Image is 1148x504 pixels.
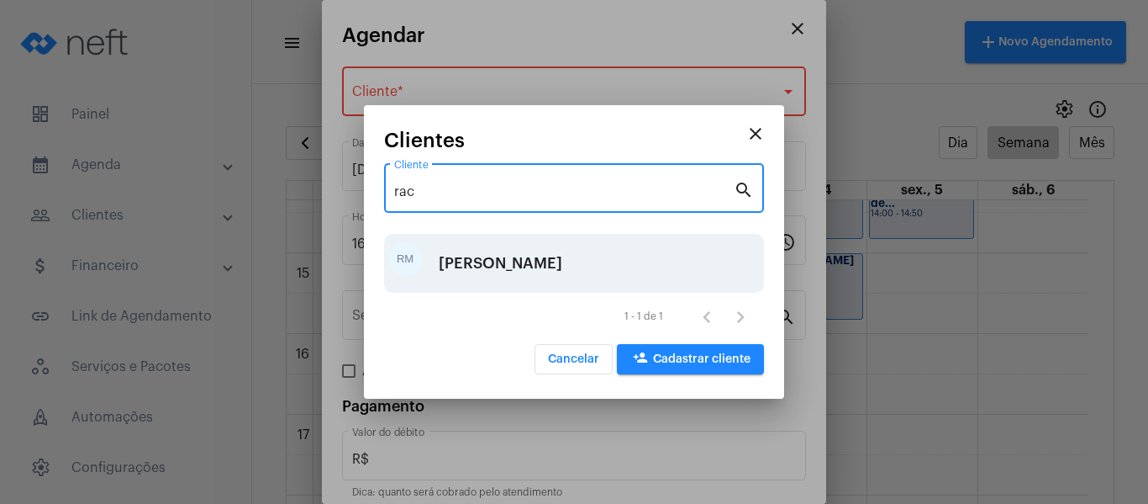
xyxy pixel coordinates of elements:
[630,353,750,365] span: Cadastrar cliente
[630,350,650,370] mat-icon: person_add
[388,242,422,276] div: RM
[734,179,754,199] mat-icon: search
[384,130,465,151] span: Clientes
[548,353,599,365] span: Cancelar
[439,238,562,289] div: [PERSON_NAME]
[624,311,663,322] div: 1 - 1 de 1
[394,184,734,199] input: Pesquisar cliente
[745,124,766,144] mat-icon: close
[724,300,757,333] button: Próxima página
[617,344,764,374] button: Cadastrar cliente
[690,300,724,333] button: Página anterior
[535,344,613,374] button: Cancelar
